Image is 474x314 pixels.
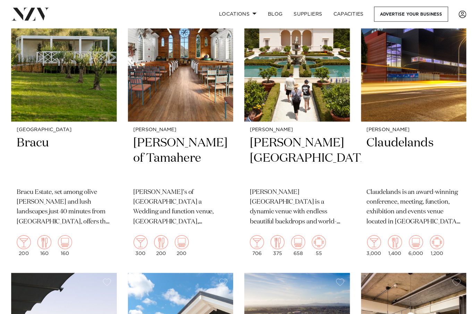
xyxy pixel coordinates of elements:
[385,234,399,254] div: 1,400
[37,234,51,247] img: dining.png
[17,134,110,181] h2: Bracu
[371,7,445,22] a: Advertise your business
[364,134,458,181] h2: Claudelands
[406,234,420,247] img: theatre.png
[248,134,342,181] h2: [PERSON_NAME][GEOGRAPHIC_DATA]
[289,234,303,254] div: 658
[289,234,303,247] img: theatre.png
[58,234,71,254] div: 160
[248,234,262,254] div: 706
[17,126,110,131] small: [GEOGRAPHIC_DATA]
[427,234,441,247] img: meeting.png
[385,234,399,247] img: dining.png
[37,234,51,254] div: 160
[260,7,286,22] a: BLOG
[364,186,458,225] p: Claudelands is an award-winning conference, meeting, function, exhibition and events venue locate...
[173,234,187,247] img: theatre.png
[427,234,441,254] div: 1,200
[58,234,71,247] img: theatre.png
[212,7,260,22] a: Locations
[269,234,282,247] img: dining.png
[364,234,378,247] img: cocktail.png
[173,234,187,254] div: 200
[11,8,49,20] img: nzv-logo.png
[248,234,262,247] img: cocktail.png
[325,7,367,22] a: Capacities
[310,234,323,247] img: meeting.png
[17,234,31,247] img: cocktail.png
[248,186,342,225] p: [PERSON_NAME][GEOGRAPHIC_DATA] is a dynamic venue with endless beautiful backdrops and world-clas...
[17,186,110,225] p: Bracu Estate, set among olive [PERSON_NAME] and lush landscapes just 40 minutes from [GEOGRAPHIC_...
[286,7,325,22] a: SUPPLIERS
[133,234,146,254] div: 300
[364,126,458,131] small: [PERSON_NAME]
[406,234,420,254] div: 6,000
[133,126,226,131] small: [PERSON_NAME]
[17,234,31,254] div: 200
[269,234,282,254] div: 375
[153,234,167,247] img: dining.png
[133,186,226,225] p: [PERSON_NAME]’s of [GEOGRAPHIC_DATA] a Wedding and function venue, [GEOGRAPHIC_DATA], [GEOGRAPHIC...
[133,134,226,181] h2: [PERSON_NAME] of Tamahere
[248,126,342,131] small: [PERSON_NAME]
[310,234,323,254] div: 55
[133,234,146,247] img: cocktail.png
[364,234,379,254] div: 3,000
[153,234,167,254] div: 200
